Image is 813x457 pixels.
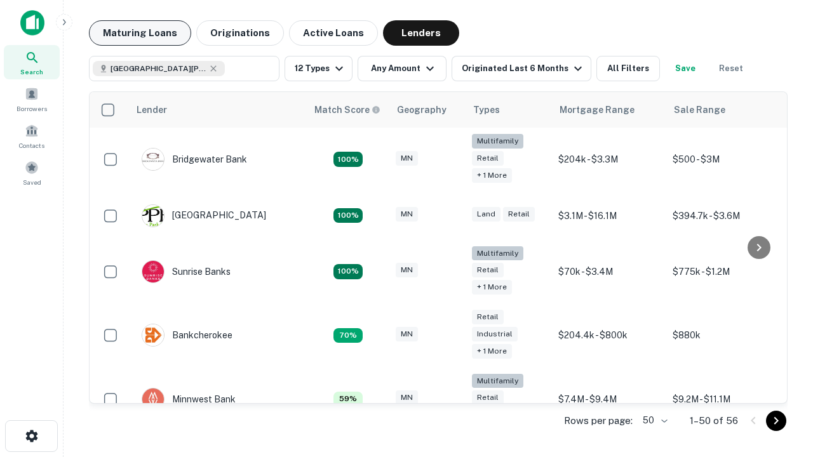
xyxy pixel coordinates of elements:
p: 1–50 of 56 [690,413,738,428]
div: Retail [472,263,504,277]
div: Types [473,102,500,117]
div: Lender [137,102,167,117]
p: Rows per page: [564,413,633,428]
div: MN [396,263,418,277]
span: Contacts [19,140,44,150]
div: Retail [472,390,504,405]
div: Sunrise Banks [142,260,231,283]
th: Types [466,92,552,128]
div: Multifamily [472,134,523,149]
a: Borrowers [4,82,60,116]
button: Any Amount [358,56,447,81]
td: $204.4k - $800k [552,303,666,368]
button: Go to next page [766,411,786,431]
iframe: Chat Widget [749,315,813,376]
div: Mortgage Range [560,102,635,117]
div: Matching Properties: 15, hasApolloMatch: undefined [333,264,363,279]
div: Geography [397,102,447,117]
div: Matching Properties: 10, hasApolloMatch: undefined [333,208,363,223]
a: Saved [4,156,60,190]
img: picture [142,149,164,170]
th: Capitalize uses an advanced AI algorithm to match your search with the best lender. The match sco... [307,92,389,128]
div: MN [396,151,418,166]
div: Bankcherokee [142,324,232,347]
h6: Match Score [314,103,378,117]
div: Capitalize uses an advanced AI algorithm to match your search with the best lender. The match sco... [314,103,380,117]
td: $880k [666,303,781,368]
button: Originated Last 6 Months [452,56,591,81]
a: Contacts [4,119,60,153]
span: Search [20,67,43,77]
div: MN [396,207,418,222]
th: Geography [389,92,466,128]
button: Save your search to get updates of matches that match your search criteria. [665,56,706,81]
span: Saved [23,177,41,187]
div: Retail [472,151,504,166]
div: Retail [472,310,504,324]
div: Land [472,207,501,222]
button: Lenders [383,20,459,46]
button: Active Loans [289,20,378,46]
td: $775k - $1.2M [666,240,781,304]
div: Matching Properties: 18, hasApolloMatch: undefined [333,152,363,167]
div: Bridgewater Bank [142,148,247,171]
div: + 1 more [472,344,512,359]
div: Industrial [472,327,518,341]
div: MN [396,327,418,341]
th: Sale Range [666,92,781,128]
img: capitalize-icon.png [20,10,44,36]
div: + 1 more [472,280,512,295]
div: Multifamily [472,246,523,261]
th: Lender [129,92,307,128]
a: Search [4,45,60,79]
div: [GEOGRAPHIC_DATA] [142,204,266,227]
span: [GEOGRAPHIC_DATA][PERSON_NAME], [GEOGRAPHIC_DATA], [GEOGRAPHIC_DATA] [111,63,206,74]
td: $3.1M - $16.1M [552,192,666,240]
div: Multifamily [472,374,523,388]
td: $394.7k - $3.6M [666,192,781,240]
td: $204k - $3.3M [552,128,666,192]
td: $500 - $3M [666,128,781,192]
div: Retail [503,207,535,222]
button: Maturing Loans [89,20,191,46]
div: Minnwest Bank [142,388,236,411]
div: Matching Properties: 7, hasApolloMatch: undefined [333,328,363,343]
td: $70k - $3.4M [552,240,666,304]
img: picture [142,261,164,282]
img: picture [142,205,164,227]
img: picture [142,324,164,346]
button: 12 Types [285,56,353,81]
button: Originations [196,20,284,46]
td: $7.4M - $9.4M [552,368,666,432]
div: Originated Last 6 Months [462,61,586,76]
div: Matching Properties: 6, hasApolloMatch: undefined [333,392,363,407]
div: + 1 more [472,168,512,183]
img: picture [142,388,164,410]
button: Reset [711,56,751,81]
div: 50 [638,411,669,430]
span: Borrowers [17,103,47,114]
div: Sale Range [674,102,725,117]
div: MN [396,390,418,405]
button: All Filters [596,56,660,81]
td: $9.2M - $11.1M [666,368,781,432]
th: Mortgage Range [552,92,666,128]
